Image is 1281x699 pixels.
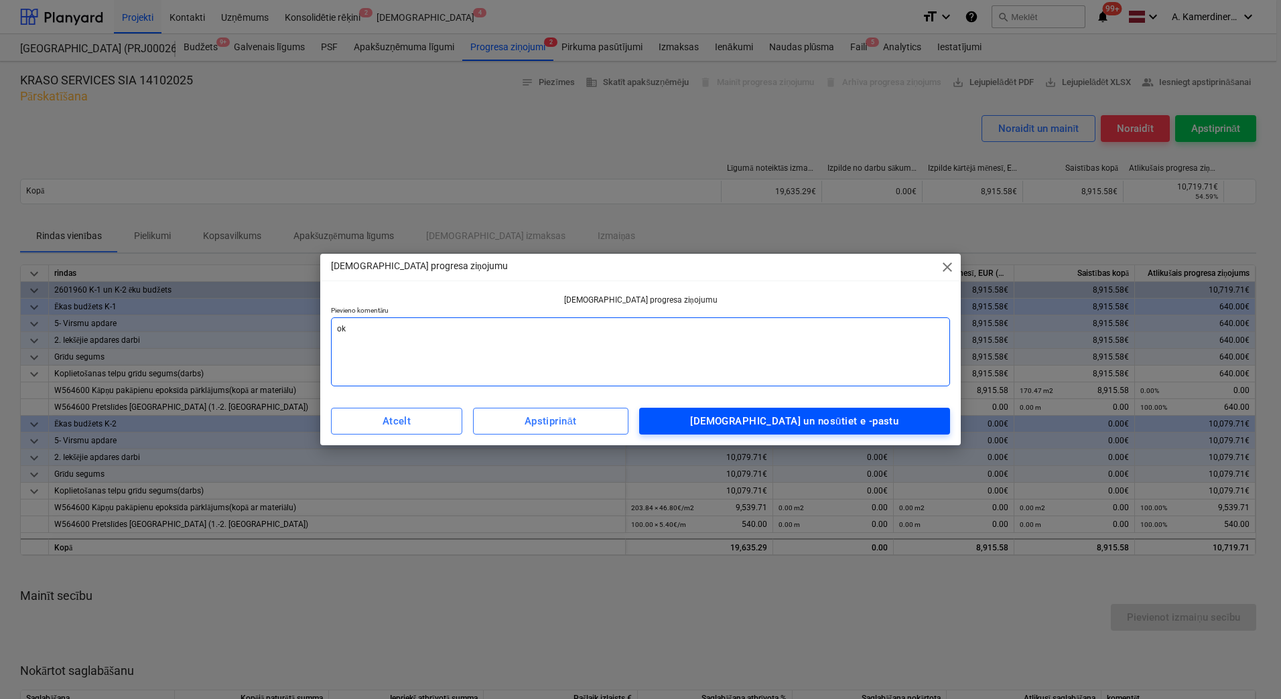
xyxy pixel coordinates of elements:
div: Atcelt [383,412,411,430]
button: [DEMOGRAPHIC_DATA] un nosūtiet e -pastu [639,408,951,435]
p: [DEMOGRAPHIC_DATA] progresa ziņojumu [331,259,508,273]
textarea: ok [331,317,950,386]
button: Apstiprināt [473,408,628,435]
div: Apstiprināt [525,412,577,430]
div: [DEMOGRAPHIC_DATA] un nosūtiet e -pastu [690,412,898,430]
p: [DEMOGRAPHIC_DATA] progresa ziņojumu [331,295,950,306]
span: close [939,259,955,275]
button: Atcelt [331,408,462,435]
iframe: Chat Widget [1214,635,1281,699]
p: Pievieno komentāru [331,306,950,317]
